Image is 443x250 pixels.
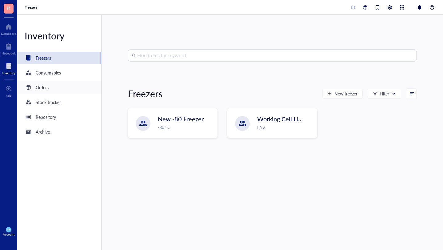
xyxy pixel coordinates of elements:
div: Freezers [36,54,51,61]
div: Orders [36,84,49,91]
div: -80 °C [158,124,214,131]
a: Dashboard [1,22,16,35]
a: Inventory [2,61,15,75]
div: Inventory [17,30,101,42]
a: Freezers [17,52,101,64]
span: New freezer [334,91,357,96]
div: LN2 [257,124,313,131]
a: Archive [17,126,101,138]
div: Filter [380,90,389,97]
div: Account [3,232,15,236]
span: K [7,4,10,12]
div: Repository [36,114,56,120]
button: New freezer [322,89,363,99]
a: Notebook [2,42,16,55]
div: Stock tracker [36,99,61,106]
div: Consumables [36,69,61,76]
div: Dashboard [1,32,16,35]
span: New -80 Freezer [158,115,204,123]
a: Repository [17,111,101,123]
div: Add [6,94,12,97]
div: Archive [36,128,50,135]
a: Stock tracker [17,96,101,108]
span: Working Cell Lines [257,115,308,123]
a: Consumables [17,67,101,79]
span: KW [7,228,10,231]
a: Orders [17,81,101,94]
a: Freezers [25,4,39,10]
div: Notebook [2,51,16,55]
div: Inventory [2,71,15,75]
div: Freezers [128,87,162,100]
